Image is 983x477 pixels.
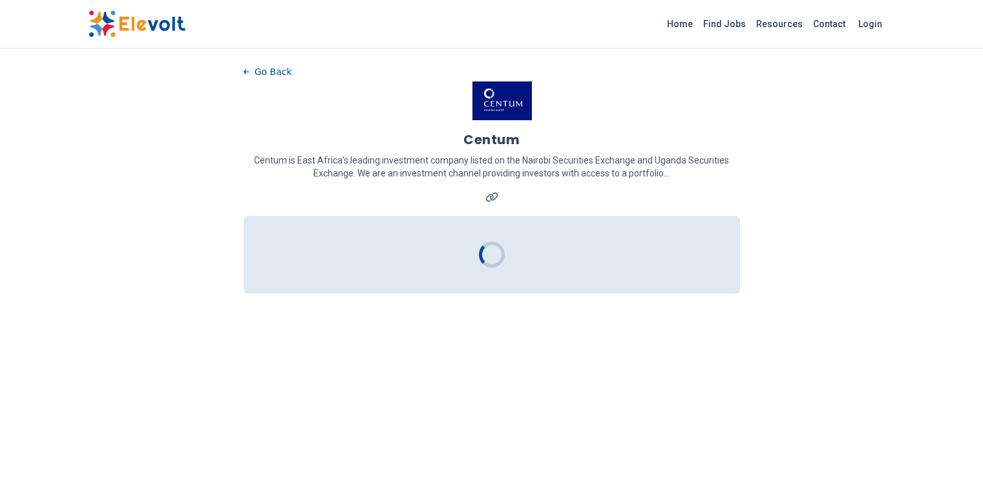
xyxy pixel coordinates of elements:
a: Resources [751,14,808,34]
iframe: Advertisement [761,62,921,450]
iframe: Advertisement [89,62,249,450]
h1: Centum [463,131,520,149]
button: Go Back [244,62,292,81]
a: Login [851,11,890,37]
p: Centum is East Africa's leading investment company listed on the Nairobi Securities Exchange and ... [244,154,740,180]
img: Centum [472,81,532,120]
div: Loading... [474,237,509,272]
a: Home [662,14,698,34]
a: Find Jobs [698,14,751,34]
img: Elevolt [89,10,185,37]
a: Contact [808,14,851,34]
